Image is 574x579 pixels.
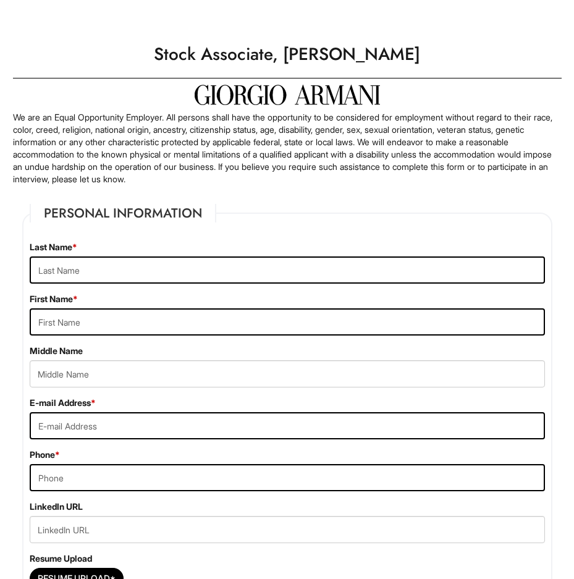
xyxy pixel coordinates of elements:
label: Resume Upload [30,552,92,565]
label: First Name [30,293,78,305]
legend: Personal Information [30,204,216,222]
p: We are an Equal Opportunity Employer. All persons shall have the opportunity to be considered for... [13,111,562,185]
label: LinkedIn URL [30,501,83,513]
input: Middle Name [30,360,545,387]
input: E-mail Address [30,412,545,439]
input: LinkedIn URL [30,516,545,543]
label: Phone [30,449,60,461]
input: Phone [30,464,545,491]
label: Last Name [30,241,77,253]
label: E-mail Address [30,397,96,409]
input: First Name [30,308,545,336]
img: Giorgio Armani [195,85,380,105]
label: Middle Name [30,345,83,357]
input: Last Name [30,256,545,284]
h1: Stock Associate, [PERSON_NAME] [7,37,568,72]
